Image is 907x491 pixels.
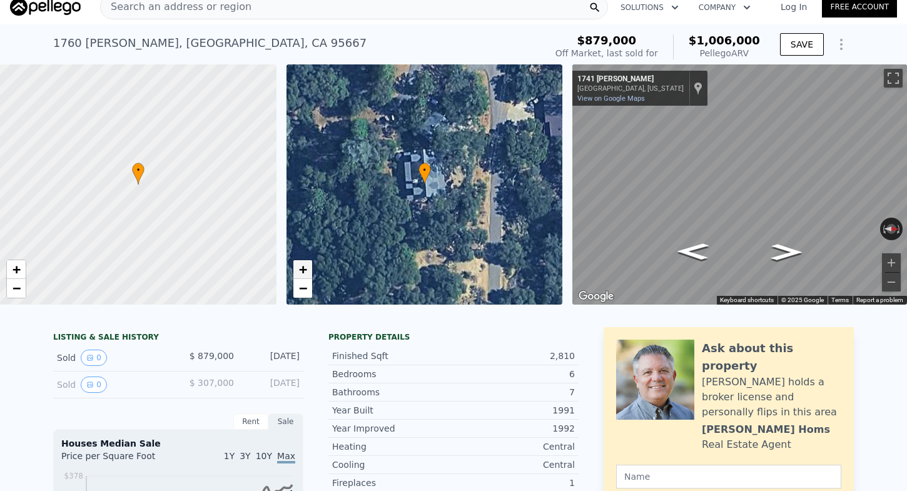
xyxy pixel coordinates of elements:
a: Show location on map [694,81,702,95]
a: Zoom out [293,279,312,298]
button: Show Options [829,32,854,57]
a: Log In [766,1,822,13]
tspan: $378 [64,472,83,480]
div: Sale [268,413,303,430]
a: Zoom out [7,279,26,298]
div: Street View [572,64,907,305]
div: Year Improved [332,422,453,435]
span: • [418,165,431,176]
button: Rotate counterclockwise [880,218,887,240]
div: Property details [328,332,579,342]
div: 1 [453,477,575,489]
div: Houses Median Sale [61,437,295,450]
div: Sold [57,377,168,393]
div: • [132,163,144,185]
a: Zoom in [293,260,312,279]
div: 1991 [453,404,575,417]
div: [PERSON_NAME] Homs [702,422,830,437]
div: Real Estate Agent [702,437,791,452]
div: LISTING & SALE HISTORY [53,332,303,345]
path: Go North, Tyrrel Ln [758,240,816,264]
button: Rotate clockwise [896,218,903,240]
span: Max [277,451,295,463]
div: Central [453,440,575,453]
path: Go South, Tyrrel Ln [664,240,722,264]
div: [PERSON_NAME] holds a broker license and personally flips in this area [702,375,841,420]
button: Keyboard shortcuts [720,296,774,305]
div: Pellego ARV [689,47,760,59]
span: • [132,165,144,176]
span: $ 307,000 [190,378,234,388]
div: [DATE] [244,377,300,393]
span: $879,000 [577,34,637,47]
div: Bathrooms [332,386,453,398]
div: Ask about this property [702,340,841,375]
span: © 2025 Google [781,296,824,303]
span: 3Y [240,451,250,461]
div: Year Built [332,404,453,417]
span: $ 879,000 [190,351,234,361]
div: 1741 [PERSON_NAME] [577,74,684,84]
div: Central [453,458,575,471]
button: Reset the view [880,224,903,234]
input: Name [616,465,841,488]
button: SAVE [780,33,824,56]
div: 2,810 [453,350,575,362]
span: 1Y [224,451,235,461]
div: Rent [233,413,268,430]
div: Cooling [332,458,453,471]
div: [GEOGRAPHIC_DATA], [US_STATE] [577,84,684,93]
button: Zoom in [882,253,901,272]
span: − [298,280,307,296]
button: Toggle fullscreen view [884,69,903,88]
button: Zoom out [882,273,901,291]
a: Report a problem [856,296,903,303]
div: Bedrooms [332,368,453,380]
a: Zoom in [7,260,26,279]
div: Price per Square Foot [61,450,178,470]
div: Sold [57,350,168,366]
div: 6 [453,368,575,380]
button: View historical data [81,350,107,366]
div: Off Market, last sold for [555,47,658,59]
div: Fireplaces [332,477,453,489]
span: $1,006,000 [689,34,760,47]
button: View historical data [81,377,107,393]
img: Google [575,288,617,305]
a: View on Google Maps [577,94,645,103]
div: 1760 [PERSON_NAME] , [GEOGRAPHIC_DATA] , CA 95667 [53,34,367,52]
span: − [13,280,21,296]
div: • [418,163,431,185]
div: 7 [453,386,575,398]
span: + [298,261,307,277]
div: 1992 [453,422,575,435]
a: Open this area in Google Maps (opens a new window) [575,288,617,305]
div: Map [572,64,907,305]
a: Terms (opens in new tab) [831,296,849,303]
span: 10Y [256,451,272,461]
span: + [13,261,21,277]
div: [DATE] [244,350,300,366]
div: Heating [332,440,453,453]
div: Finished Sqft [332,350,453,362]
